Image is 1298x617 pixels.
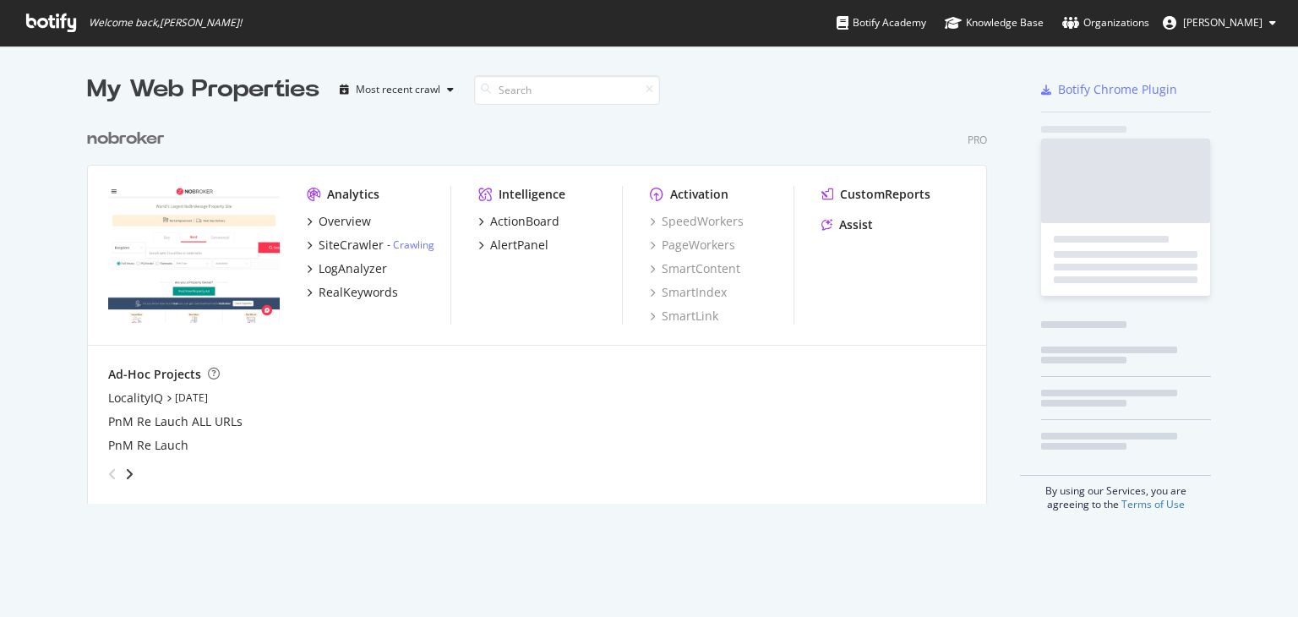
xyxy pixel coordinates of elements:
div: nobroker [87,127,165,151]
a: PageWorkers [650,237,735,254]
div: Intelligence [499,186,565,203]
a: SmartContent [650,260,740,277]
span: Welcome back, [PERSON_NAME] ! [89,16,242,30]
div: Activation [670,186,728,203]
div: grid [87,106,1001,504]
div: CustomReports [840,186,930,203]
a: Terms of Use [1121,497,1185,511]
div: Botify Academy [837,14,926,31]
a: Overview [307,213,371,230]
iframe: Intercom live chat [1241,560,1281,600]
a: nobroker [87,127,172,151]
div: My Web Properties [87,73,319,106]
a: PnM Re Lauch ALL URLs [108,413,243,430]
a: RealKeywords [307,284,398,301]
div: Knowledge Base [945,14,1044,31]
a: LogAnalyzer [307,260,387,277]
div: LogAnalyzer [319,260,387,277]
a: CustomReports [821,186,930,203]
a: ActionBoard [478,213,559,230]
div: SiteCrawler [319,237,384,254]
div: Overview [319,213,371,230]
div: Organizations [1062,14,1149,31]
a: Assist [821,216,873,233]
a: SpeedWorkers [650,213,744,230]
div: Analytics [327,186,379,203]
div: - [387,238,434,252]
button: Most recent crawl [333,76,461,103]
a: LocalityIQ [108,390,163,407]
div: Ad-Hoc Projects [108,366,201,383]
a: Botify Chrome Plugin [1041,81,1177,98]
a: SiteCrawler- Crawling [307,237,434,254]
input: Search [474,75,660,105]
a: [DATE] [175,390,208,405]
div: AlertPanel [490,237,548,254]
span: Rohan Gupta [1183,15,1263,30]
div: angle-right [123,466,135,483]
a: Crawling [393,238,434,252]
div: angle-left [101,461,123,488]
a: SmartLink [650,308,718,325]
div: RealKeywords [319,284,398,301]
img: nobroker.com [108,186,280,323]
div: Most recent crawl [356,85,440,95]
a: PnM Re Lauch [108,437,188,454]
a: AlertPanel [478,237,548,254]
button: [PERSON_NAME] [1149,9,1290,36]
div: Assist [839,216,873,233]
div: By using our Services, you are agreeing to the [1020,475,1211,511]
a: SmartIndex [650,284,727,301]
div: Pro [968,133,987,147]
div: Botify Chrome Plugin [1058,81,1177,98]
div: ActionBoard [490,213,559,230]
